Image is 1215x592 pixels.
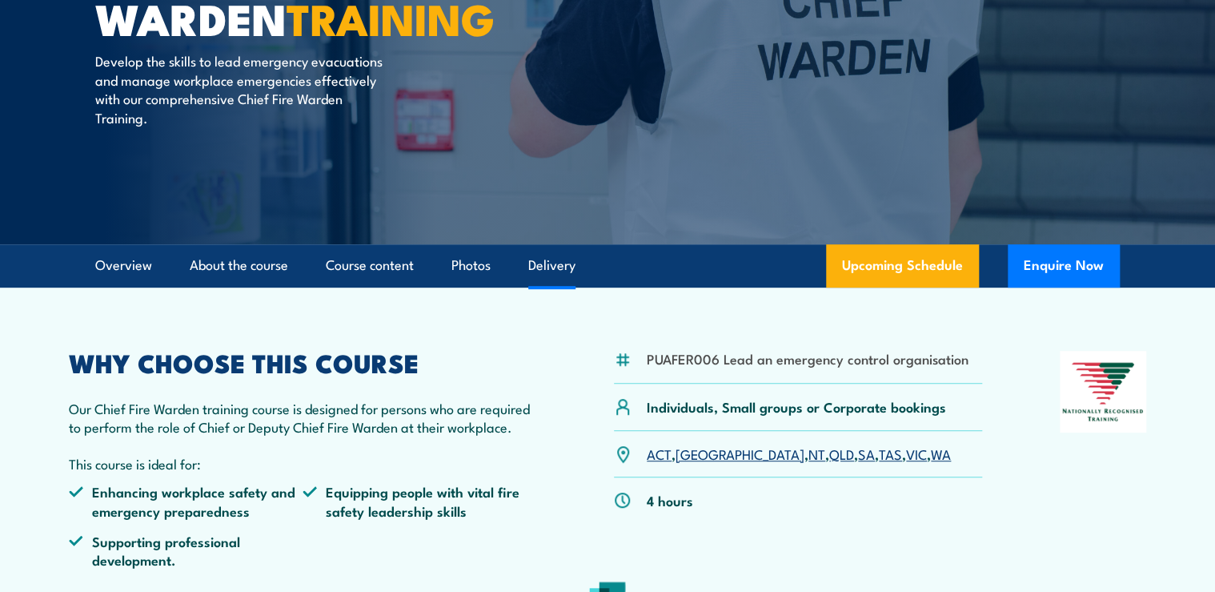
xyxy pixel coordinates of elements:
[69,399,536,437] p: Our Chief Fire Warden training course is designed for persons who are required to perform the rol...
[528,244,575,287] a: Delivery
[647,445,951,463] p: , , , , , , ,
[303,482,536,520] li: Equipping people with vital fire safety leadership skills
[190,244,288,287] a: About the course
[879,444,902,463] a: TAS
[69,532,303,570] li: Supporting professional development.
[1060,351,1146,433] img: Nationally Recognised Training logo.
[826,244,979,288] a: Upcoming Schedule
[906,444,927,463] a: VIC
[326,244,414,287] a: Course content
[1008,244,1120,288] button: Enquire Now
[451,244,491,287] a: Photos
[647,397,946,416] p: Individuals, Small groups or Corporate bookings
[647,491,693,509] p: 4 hours
[676,444,804,463] a: [GEOGRAPHIC_DATA]
[858,444,875,463] a: SA
[647,349,968,368] li: PUAFER006 Lead an emergency control organisation
[95,244,152,287] a: Overview
[829,444,854,463] a: QLD
[931,444,951,463] a: WA
[69,454,536,473] p: This course is ideal for:
[69,482,303,520] li: Enhancing workplace safety and emergency preparedness
[647,444,672,463] a: ACT
[69,351,536,373] h2: WHY CHOOSE THIS COURSE
[95,51,387,127] p: Develop the skills to lead emergency evacuations and manage workplace emergencies effectively wit...
[808,444,825,463] a: NT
